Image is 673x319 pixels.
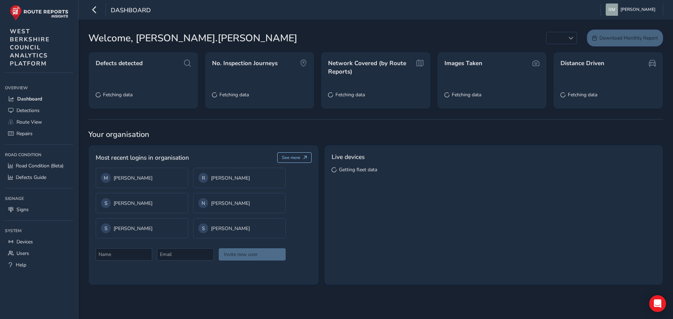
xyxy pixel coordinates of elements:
[282,155,300,160] span: See more
[277,152,312,163] button: See more
[568,91,597,98] span: Fetching data
[649,295,666,312] div: Open Intercom Messenger
[16,238,33,245] span: Devices
[16,206,29,213] span: Signs
[88,129,663,140] span: Your organisation
[16,262,26,268] span: Help
[5,259,73,271] a: Help
[96,59,143,68] span: Defects detected
[101,198,183,208] div: [PERSON_NAME]
[16,119,42,125] span: Route View
[16,107,40,114] span: Detections
[5,83,73,93] div: Overview
[5,248,73,259] a: Users
[5,226,73,236] div: System
[5,116,73,128] a: Route View
[10,5,68,21] img: rr logo
[339,166,377,173] span: Getting fleet data
[10,27,50,68] span: WEST BERKSHIRE COUNCIL ANALYTICS PLATFORM
[5,105,73,116] a: Detections
[104,225,108,232] span: S
[198,198,280,208] div: [PERSON_NAME]
[444,59,482,68] span: Images Taken
[212,59,278,68] span: No. Inspection Journeys
[17,96,42,102] span: Dashboard
[620,4,655,16] span: [PERSON_NAME]
[5,204,73,215] a: Signs
[5,93,73,105] a: Dashboard
[5,193,73,204] div: Signage
[335,91,365,98] span: Fetching data
[101,223,183,233] div: [PERSON_NAME]
[5,128,73,139] a: Repairs
[198,223,280,233] div: [PERSON_NAME]
[202,225,205,232] span: S
[157,248,213,261] input: Email
[16,162,63,169] span: Road Condition (Beta)
[103,91,132,98] span: Fetching data
[16,130,33,137] span: Repairs
[202,175,205,181] span: R
[219,91,249,98] span: Fetching data
[16,174,46,181] span: Defects Guide
[452,91,481,98] span: Fetching data
[104,200,108,207] span: S
[16,250,29,257] span: Users
[606,4,618,16] img: diamond-layout
[5,236,73,248] a: Devices
[96,248,152,261] input: Name
[111,6,151,16] span: Dashboard
[101,173,183,183] div: [PERSON_NAME]
[560,59,604,68] span: Distance Driven
[88,31,297,46] span: Welcome, [PERSON_NAME].[PERSON_NAME]
[104,175,108,181] span: M
[606,4,658,16] button: [PERSON_NAME]
[328,59,414,76] span: Network Covered (by Route Reports)
[198,173,280,183] div: [PERSON_NAME]
[96,153,189,162] span: Most recent logins in organisation
[5,150,73,160] div: Road Condition
[202,200,205,207] span: N
[5,160,73,172] a: Road Condition (Beta)
[332,152,365,161] span: Live devices
[5,172,73,183] a: Defects Guide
